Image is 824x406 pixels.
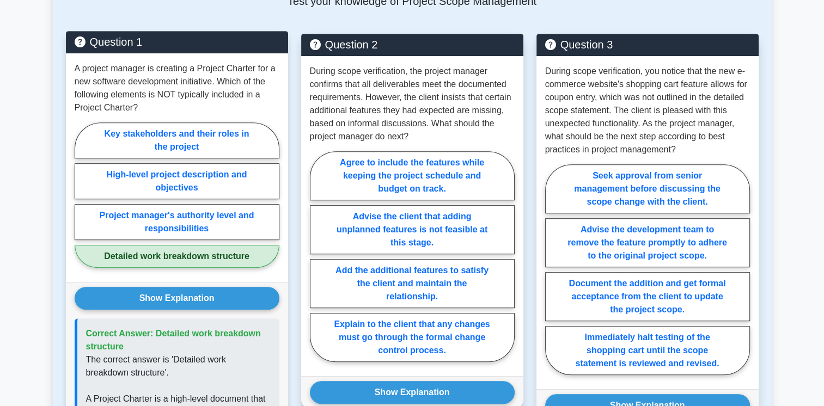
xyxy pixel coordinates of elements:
[310,259,515,308] label: Add the additional features to satisfy the client and maintain the relationship.
[310,313,515,362] label: Explain to the client that any changes must go through the formal change control process.
[310,381,515,404] button: Show Explanation
[545,326,750,375] label: Immediately halt testing of the shopping cart until the scope statement is reviewed and revised.
[545,38,750,51] h5: Question 3
[75,163,279,199] label: High-level project description and objectives
[86,329,261,351] span: Correct Answer: Detailed work breakdown structure
[75,62,279,114] p: A project manager is creating a Project Charter for a new software development initiative. Which ...
[310,38,515,51] h5: Question 2
[75,245,279,268] label: Detailed work breakdown structure
[310,65,515,143] p: During scope verification, the project manager confirms that all deliverables meet the documented...
[75,287,279,310] button: Show Explanation
[75,204,279,240] label: Project manager's authority level and responsibilities
[310,205,515,254] label: Advise the client that adding unplanned features is not feasible at this stage.
[545,65,750,156] p: During scope verification, you notice that the new e-commerce website's shopping cart feature all...
[75,35,279,48] h5: Question 1
[545,218,750,267] label: Advise the development team to remove the feature promptly to adhere to the original project scope.
[310,151,515,200] label: Agree to include the features while keeping the project schedule and budget on track.
[545,272,750,321] label: Document the addition and get formal acceptance from the client to update the project scope.
[545,164,750,213] label: Seek approval from senior management before discussing the scope change with the client.
[75,122,279,158] label: Key stakeholders and their roles in the project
